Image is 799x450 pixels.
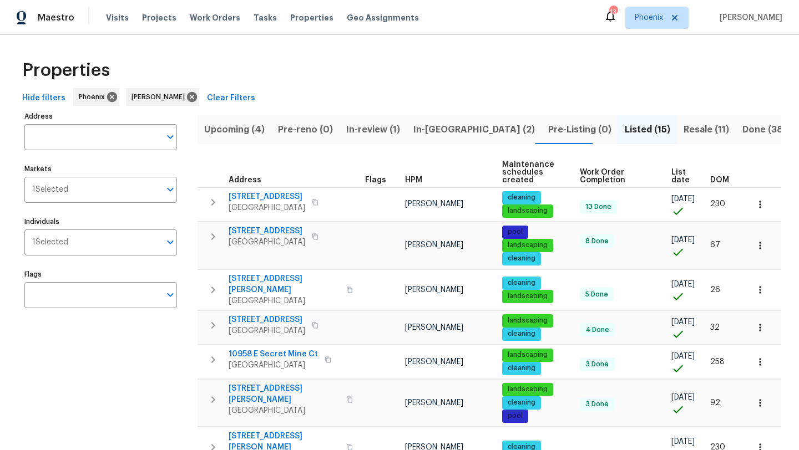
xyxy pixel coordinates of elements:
[671,352,695,360] span: [DATE]
[142,12,176,23] span: Projects
[346,122,400,137] span: In-review (1)
[126,88,199,106] div: [PERSON_NAME]
[671,393,695,401] span: [DATE]
[229,176,261,184] span: Address
[503,329,540,339] span: cleaning
[671,438,695,446] span: [DATE]
[671,280,695,288] span: [DATE]
[635,12,663,23] span: Phoenix
[503,254,540,263] span: cleaning
[38,12,74,23] span: Maestro
[503,206,552,216] span: landscaping
[405,324,463,331] span: [PERSON_NAME]
[229,295,340,306] span: [GEOGRAPHIC_DATA]
[163,234,178,250] button: Open
[684,122,729,137] span: Resale (11)
[503,241,552,250] span: landscaping
[229,314,305,325] span: [STREET_ADDRESS]
[24,271,177,278] label: Flags
[502,161,561,184] span: Maintenance schedules created
[203,88,260,109] button: Clear Filters
[503,227,527,237] span: pool
[671,318,695,326] span: [DATE]
[715,12,782,23] span: [PERSON_NAME]
[580,168,653,184] span: Work Order Completion
[190,12,240,23] span: Work Orders
[405,241,463,249] span: [PERSON_NAME]
[503,364,540,373] span: cleaning
[710,241,720,249] span: 67
[710,286,720,294] span: 26
[581,325,614,335] span: 4 Done
[207,91,255,105] span: Clear Filters
[625,122,670,137] span: Listed (15)
[229,349,318,360] span: 10958 E Secret Mine Ct
[163,182,178,197] button: Open
[229,202,305,213] span: [GEOGRAPHIC_DATA]
[163,129,178,145] button: Open
[163,287,178,303] button: Open
[581,290,613,299] span: 5 Done
[710,358,725,366] span: 258
[405,358,463,366] span: [PERSON_NAME]
[671,195,695,203] span: [DATE]
[32,238,68,247] span: 1 Selected
[229,360,318,371] span: [GEOGRAPHIC_DATA]
[671,168,691,184] span: List date
[503,398,540,407] span: cleaning
[229,325,305,336] span: [GEOGRAPHIC_DATA]
[229,191,305,202] span: [STREET_ADDRESS]
[132,91,189,103] span: [PERSON_NAME]
[254,14,277,22] span: Tasks
[548,122,611,137] span: Pre-Listing (0)
[73,88,119,106] div: Phoenix
[229,226,305,237] span: [STREET_ADDRESS]
[710,324,720,331] span: 32
[229,383,340,405] span: [STREET_ADDRESS][PERSON_NAME]
[581,202,616,212] span: 13 Done
[229,237,305,248] span: [GEOGRAPHIC_DATA]
[581,237,613,246] span: 8 Done
[710,176,729,184] span: DOM
[204,122,265,137] span: Upcoming (4)
[405,176,422,184] span: HPM
[503,411,527,421] span: pool
[405,286,463,294] span: [PERSON_NAME]
[278,122,333,137] span: Pre-reno (0)
[503,278,540,288] span: cleaning
[742,122,792,137] span: Done (386)
[503,193,540,202] span: cleaning
[503,292,552,301] span: landscaping
[24,218,177,225] label: Individuals
[22,91,65,105] span: Hide filters
[609,7,617,18] div: 13
[106,12,129,23] span: Visits
[229,405,340,416] span: [GEOGRAPHIC_DATA]
[503,385,552,394] span: landscaping
[671,236,695,244] span: [DATE]
[365,176,386,184] span: Flags
[581,360,613,369] span: 3 Done
[503,350,552,360] span: landscaping
[290,12,333,23] span: Properties
[581,400,613,409] span: 3 Done
[79,91,109,103] span: Phoenix
[18,88,70,109] button: Hide filters
[229,273,340,295] span: [STREET_ADDRESS][PERSON_NAME]
[347,12,419,23] span: Geo Assignments
[413,122,535,137] span: In-[GEOGRAPHIC_DATA] (2)
[24,113,177,120] label: Address
[405,200,463,208] span: [PERSON_NAME]
[710,399,720,407] span: 92
[32,185,68,195] span: 1 Selected
[24,166,177,172] label: Markets
[710,200,725,208] span: 230
[405,399,463,407] span: [PERSON_NAME]
[503,316,552,325] span: landscaping
[22,65,110,76] span: Properties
